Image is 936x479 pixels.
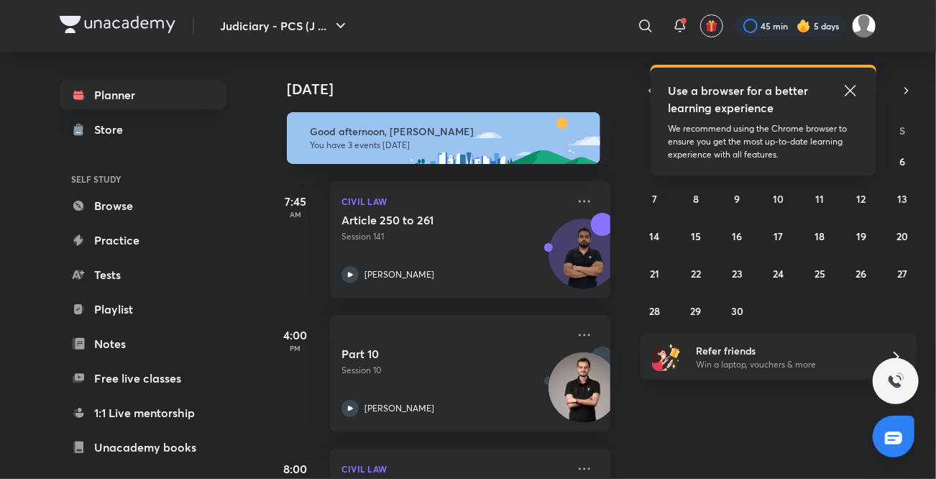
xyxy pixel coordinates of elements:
[267,193,324,210] h5: 7:45
[808,224,831,247] button: September 18, 2025
[60,16,175,33] img: Company Logo
[684,187,707,210] button: September 8, 2025
[341,193,567,210] p: Civil Law
[267,327,324,344] h5: 4:00
[364,402,434,415] p: [PERSON_NAME]
[60,16,175,37] a: Company Logo
[643,262,666,285] button: September 21, 2025
[94,121,132,138] div: Store
[310,140,587,151] p: You have 3 events [DATE]
[705,19,718,32] img: avatar
[649,304,660,318] abbr: September 28, 2025
[211,12,358,40] button: Judiciary - PCS (J ...
[815,192,824,206] abbr: September 11, 2025
[60,433,226,462] a: Unacademy books
[726,224,749,247] button: September 16, 2025
[287,81,625,98] h4: [DATE]
[733,229,743,243] abbr: September 16, 2025
[891,187,914,210] button: September 13, 2025
[652,342,681,371] img: referral
[767,262,790,285] button: September 24, 2025
[732,267,743,280] abbr: September 23, 2025
[897,267,907,280] abbr: September 27, 2025
[60,191,226,220] a: Browse
[643,299,666,322] button: September 28, 2025
[60,167,226,191] h6: SELF STUDY
[856,229,866,243] abbr: September 19, 2025
[341,460,567,478] p: Civil Law
[341,347,520,361] h5: Part 10
[267,210,324,219] p: AM
[60,329,226,358] a: Notes
[364,268,434,281] p: [PERSON_NAME]
[897,192,907,206] abbr: September 13, 2025
[287,112,600,164] img: afternoon
[773,267,784,280] abbr: September 24, 2025
[60,115,226,144] a: Store
[60,364,226,393] a: Free live classes
[696,358,873,371] p: Win a laptop, vouchers & more
[899,124,905,137] abbr: Saturday
[60,81,226,109] a: Planner
[726,262,749,285] button: September 23, 2025
[731,304,743,318] abbr: September 30, 2025
[700,14,723,37] button: avatar
[310,125,587,138] h6: Good afternoon, [PERSON_NAME]
[726,187,749,210] button: September 9, 2025
[650,267,659,280] abbr: September 21, 2025
[856,192,866,206] abbr: September 12, 2025
[549,227,618,296] img: Avatar
[341,364,567,377] p: Session 10
[850,224,873,247] button: September 19, 2025
[891,150,914,173] button: September 6, 2025
[767,224,790,247] button: September 17, 2025
[643,224,666,247] button: September 14, 2025
[650,229,660,243] abbr: September 14, 2025
[887,373,904,390] img: ttu
[899,155,905,168] abbr: September 6, 2025
[60,398,226,427] a: 1:1 Live mentorship
[684,299,707,322] button: September 29, 2025
[850,187,873,210] button: September 12, 2025
[60,295,226,324] a: Playlist
[60,226,226,255] a: Practice
[652,192,657,206] abbr: September 7, 2025
[267,344,324,352] p: PM
[684,224,707,247] button: September 15, 2025
[891,224,914,247] button: September 20, 2025
[60,260,226,289] a: Tests
[691,304,702,318] abbr: September 29, 2025
[684,262,707,285] button: September 22, 2025
[691,267,701,280] abbr: September 22, 2025
[850,262,873,285] button: September 26, 2025
[797,19,811,33] img: streak
[808,187,831,210] button: September 11, 2025
[696,343,873,358] h6: Refer friends
[341,213,520,227] h5: Article 250 to 261
[691,229,701,243] abbr: September 15, 2025
[726,299,749,322] button: September 30, 2025
[815,267,825,280] abbr: September 25, 2025
[735,192,740,206] abbr: September 9, 2025
[643,187,666,210] button: September 7, 2025
[852,14,876,38] img: Shivangee Singh
[767,187,790,210] button: September 10, 2025
[341,230,567,243] p: Session 141
[267,460,324,478] h5: 8:00
[815,229,825,243] abbr: September 18, 2025
[896,229,908,243] abbr: September 20, 2025
[773,192,784,206] abbr: September 10, 2025
[693,192,699,206] abbr: September 8, 2025
[808,262,831,285] button: September 25, 2025
[855,267,866,280] abbr: September 26, 2025
[668,122,859,161] p: We recommend using the Chrome browser to ensure you get the most up-to-date learning experience w...
[774,229,783,243] abbr: September 17, 2025
[668,82,811,117] h5: Use a browser for a better learning experience
[891,262,914,285] button: September 27, 2025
